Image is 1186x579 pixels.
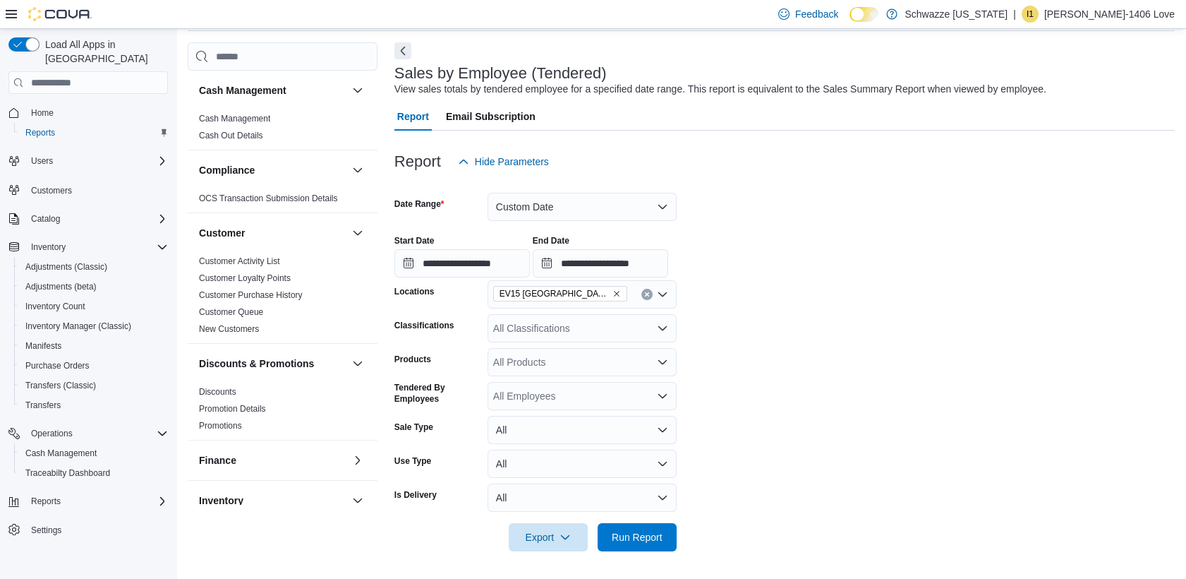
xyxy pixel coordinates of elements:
a: Transfers (Classic) [20,377,102,394]
span: Home [25,104,168,121]
button: Operations [3,424,174,443]
button: Open list of options [657,323,668,334]
button: Adjustments (beta) [14,277,174,297]
span: I1 [1027,6,1034,23]
a: Adjustments (Classic) [20,258,113,275]
span: Users [31,155,53,167]
span: Cash Out Details [199,130,263,141]
span: Inventory [31,241,66,253]
button: Catalog [3,209,174,229]
span: Run Report [612,530,662,544]
button: Adjustments (Classic) [14,257,174,277]
a: Traceabilty Dashboard [20,465,116,482]
a: Customer Purchase History [199,290,303,300]
label: Locations [394,286,435,297]
h3: Compliance [199,163,255,177]
span: Operations [31,428,73,439]
button: Cash Management [199,83,346,97]
button: Transfers [14,395,174,415]
span: Transfers (Classic) [20,377,168,394]
h3: Discounts & Promotions [199,357,314,371]
label: Date Range [394,198,444,210]
span: Hide Parameters [475,155,549,169]
a: Customer Activity List [199,256,280,266]
label: Sale Type [394,422,433,433]
span: Promotion Details [199,403,266,414]
span: Inventory Manager (Classic) [25,321,131,332]
button: Finance [349,452,366,469]
button: Finance [199,453,346,467]
label: Tendered By Employees [394,382,482,405]
a: Promotion Details [199,404,266,414]
span: Promotions [199,420,242,431]
span: Transfers [20,397,168,414]
p: | [1013,6,1016,23]
span: Customer Loyalty Points [199,273,291,284]
span: Adjustments (beta) [25,281,97,292]
span: Home [31,107,54,119]
button: Traceabilty Dashboard [14,463,174,483]
button: Operations [25,425,78,442]
a: Promotions [199,421,242,431]
h3: Report [394,153,441,170]
span: Customer Purchase History [199,289,303,301]
nav: Complex example [8,97,168,577]
span: Report [397,102,429,131]
button: Transfers (Classic) [14,376,174,395]
a: Home [25,105,59,121]
a: Discounts [199,387,236,397]
button: Customer [199,226,346,240]
a: Settings [25,522,67,539]
h3: Sales by Employee (Tendered) [394,65,607,82]
span: Settings [25,521,168,539]
span: Inventory Manager (Classic) [20,318,168,335]
button: Customers [3,179,174,200]
span: Operations [25,425,168,442]
span: Reports [25,493,168,510]
span: Discounts [199,386,236,398]
a: Customer Loyalty Points [199,273,291,283]
button: Inventory [199,494,346,508]
p: [PERSON_NAME]-1406 Love [1044,6,1175,23]
a: Purchase Orders [20,357,95,374]
input: Press the down key to open a popover containing a calendar. [533,249,668,277]
p: Schwazze [US_STATE] [904,6,1008,23]
span: New Customers [199,323,259,335]
span: Reports [20,124,168,141]
span: Cash Management [25,448,97,459]
span: Purchase Orders [25,360,90,371]
button: All [488,416,677,444]
button: Discounts & Promotions [349,355,366,372]
a: Inventory Count [20,298,91,315]
a: Cash Management [199,114,270,124]
span: Traceabilty Dashboard [20,465,168,482]
button: Reports [25,493,66,510]
span: Feedback [795,7,838,21]
button: Run Report [598,523,677,551]
label: End Date [533,235,569,246]
div: Discounts & Promotions [188,383,377,440]
button: Reports [14,123,174,143]
span: Cash Management [20,445,168,462]
button: Open list of options [657,289,668,300]
label: Use Type [394,455,431,467]
button: Reports [3,491,174,511]
button: Next [394,42,411,59]
span: Export [517,523,579,551]
a: Transfers [20,397,66,414]
button: Open list of options [657,390,668,402]
button: Manifests [14,336,174,356]
span: Email Subscription [446,102,535,131]
h3: Customer [199,226,245,240]
span: Customers [31,185,72,196]
label: Products [394,354,431,365]
span: Inventory [25,239,168,256]
span: Transfers (Classic) [25,380,96,391]
input: Press the down key to open a popover containing a calendar. [394,249,530,277]
span: Cash Management [199,113,270,124]
span: Adjustments (Classic) [20,258,168,275]
span: Adjustments (Classic) [25,261,107,273]
label: Is Delivery [394,489,437,501]
button: Cash Management [349,82,366,99]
